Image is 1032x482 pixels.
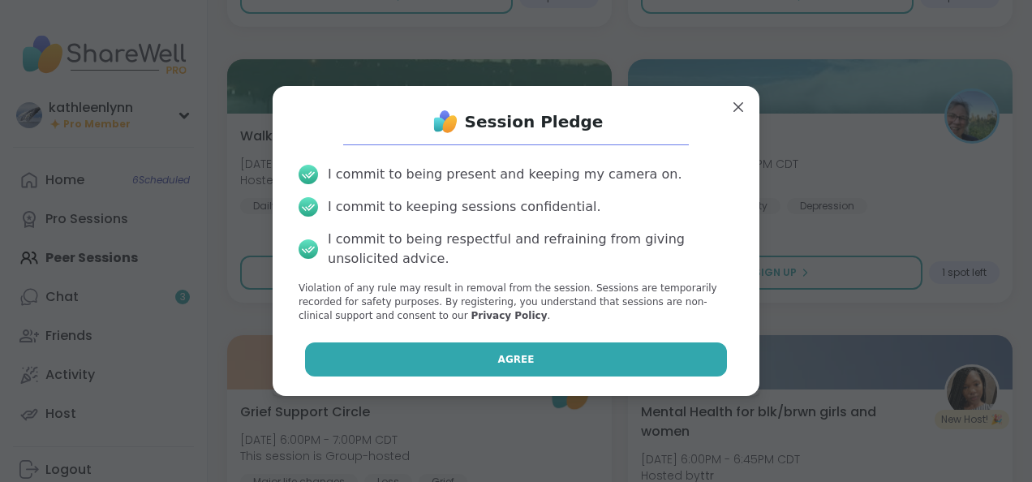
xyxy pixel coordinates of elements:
span: Agree [498,352,535,367]
p: Violation of any rule may result in removal from the session. Sessions are temporarily recorded f... [299,282,733,322]
img: ShareWell Logo [429,105,462,138]
div: I commit to being present and keeping my camera on. [328,165,682,184]
div: I commit to being respectful and refraining from giving unsolicited advice. [328,230,733,269]
a: Privacy Policy [471,310,547,321]
h1: Session Pledge [465,110,604,133]
button: Agree [305,342,728,377]
div: I commit to keeping sessions confidential. [328,197,601,217]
